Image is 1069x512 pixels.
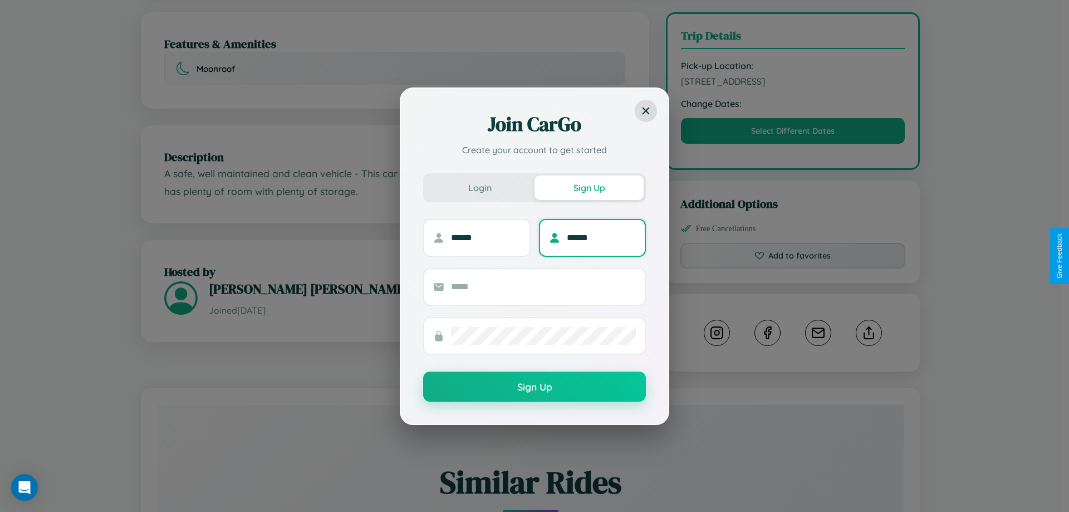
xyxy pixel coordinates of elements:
[425,175,534,200] button: Login
[11,474,38,501] div: Open Intercom Messenger
[423,143,646,157] p: Create your account to get started
[423,111,646,138] h2: Join CarGo
[1056,233,1063,279] div: Give Feedback
[534,175,644,200] button: Sign Up
[423,372,646,402] button: Sign Up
